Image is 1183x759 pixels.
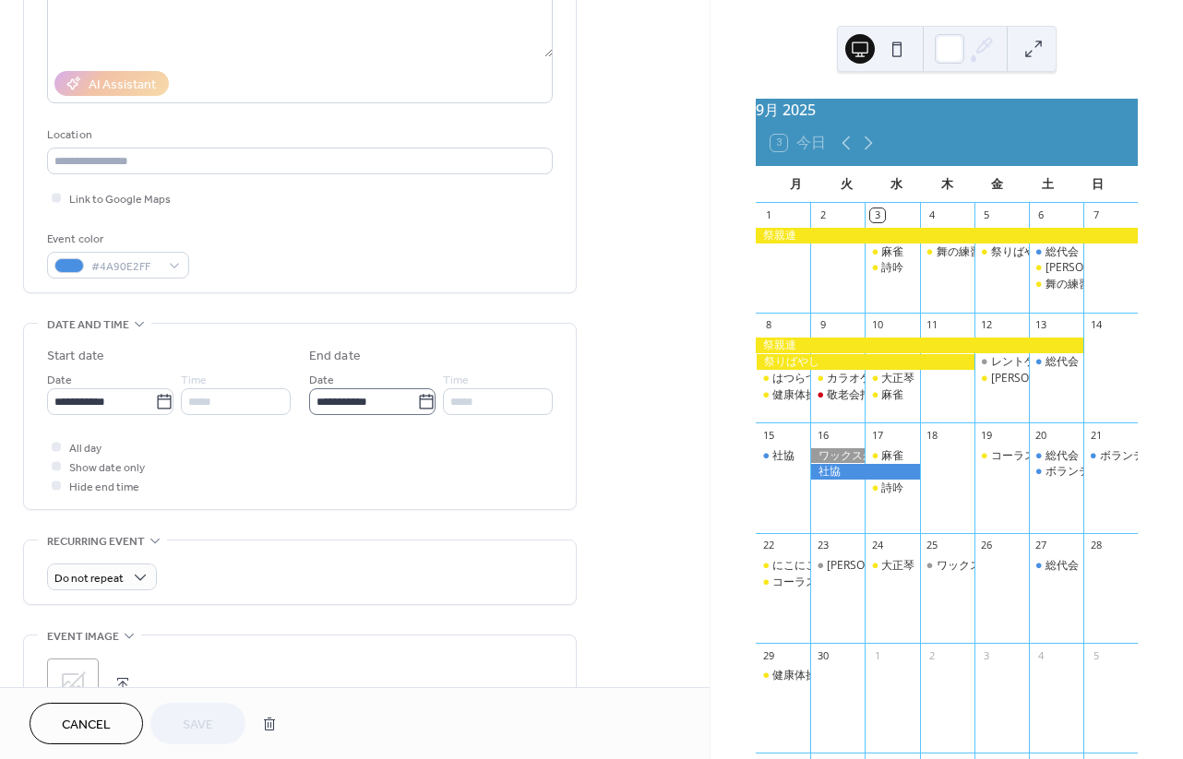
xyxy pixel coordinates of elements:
[1089,428,1103,442] div: 21
[47,371,72,390] span: Date
[865,371,919,386] div: 大正琴
[771,166,821,203] div: 月
[1072,166,1123,203] div: 日
[991,244,1046,260] div: 祭りばやし
[810,558,865,574] div: 殿村・田中地区検討会
[47,658,99,710] div: ;
[1034,539,1048,552] div: 27
[810,387,865,403] div: 敬老会打ち合わせ
[761,539,775,552] div: 22
[980,318,994,332] div: 12
[756,354,974,370] div: 祭りばやし
[926,539,939,552] div: 25
[827,387,915,403] div: 敬老会打ち合わせ
[47,230,185,249] div: Event color
[1046,260,1143,276] div: [PERSON_NAME]連
[974,244,1029,260] div: 祭りばやし
[974,448,1029,464] div: コーラス
[1029,354,1083,370] div: 総代会
[865,244,919,260] div: 麻雀
[926,208,939,222] div: 4
[816,428,830,442] div: 16
[810,448,865,464] div: ワックスがけ
[974,354,1029,370] div: レントゲン健診車
[1029,558,1083,574] div: 総代会
[47,315,129,335] span: Date and time
[821,166,872,203] div: 火
[972,166,1022,203] div: 金
[881,371,914,386] div: 大正琴
[1046,277,1090,292] div: 舞の練習
[761,428,775,442] div: 15
[1034,208,1048,222] div: 6
[756,387,810,403] div: 健康体操
[881,558,914,574] div: 大正琴
[980,648,994,662] div: 3
[756,668,810,683] div: 健康体操
[772,387,817,403] div: 健康体操
[309,347,361,366] div: End date
[991,448,1035,464] div: コーラス
[865,480,919,496] div: 詩吟
[881,448,903,464] div: 麻雀
[922,166,973,203] div: 木
[1089,648,1103,662] div: 5
[827,558,1067,574] div: [PERSON_NAME]・[PERSON_NAME]地区検討会
[1022,166,1073,203] div: 土
[1089,539,1103,552] div: 28
[772,575,817,590] div: コーラス
[30,703,143,744] button: Cancel
[870,539,884,552] div: 24
[926,318,939,332] div: 11
[47,347,104,366] div: Start date
[1029,448,1083,464] div: 総代会
[881,387,903,403] div: 麻雀
[870,648,884,662] div: 1
[1029,464,1083,480] div: ボランティアクラブ
[756,448,810,464] div: 社協
[980,539,994,552] div: 26
[816,208,830,222] div: 2
[1083,448,1138,464] div: ボランティアクラブ
[816,318,830,332] div: 9
[756,575,810,590] div: コーラス
[937,244,981,260] div: 舞の練習
[920,558,974,574] div: ワックスがけ
[1034,648,1048,662] div: 4
[54,568,124,589] span: Do not repeat
[870,428,884,442] div: 17
[1034,318,1048,332] div: 13
[1034,428,1048,442] div: 20
[865,387,919,403] div: 麻雀
[881,480,903,496] div: 詩吟
[91,257,160,277] span: #4A90E2FF
[1029,260,1083,276] div: 祭親連
[772,371,828,386] div: はつらつ会
[761,648,775,662] div: 29
[865,558,919,574] div: 大正琴
[69,478,139,497] span: Hide end time
[62,716,111,735] span: Cancel
[991,371,1089,386] div: [PERSON_NAME]連
[871,166,922,203] div: 水
[827,371,871,386] div: カラオケ
[1046,354,1079,370] div: 総代会
[47,627,119,646] span: Event image
[761,208,775,222] div: 1
[1046,558,1079,574] div: 総代会
[870,318,884,332] div: 10
[1046,464,1145,480] div: ボランティアクラブ
[69,439,102,458] span: All day
[991,354,1080,370] div: レントゲン健診車
[69,458,145,478] span: Show date only
[756,371,810,386] div: はつらつ会
[881,244,903,260] div: 麻雀
[756,558,810,574] div: にこにこサロン
[443,371,469,390] span: Time
[937,558,1003,574] div: ワックスがけ
[926,428,939,442] div: 18
[756,228,1138,243] div: 祭親連
[1089,208,1103,222] div: 7
[756,99,1138,121] div: 9月 2025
